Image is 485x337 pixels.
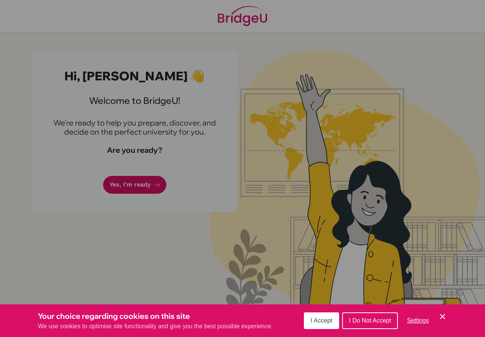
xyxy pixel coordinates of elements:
[38,310,273,322] h3: Your choice regarding cookies on this site
[407,317,429,324] span: Settings
[438,312,447,321] button: Save and close
[304,312,339,329] button: I Accept
[349,317,391,324] span: I Do Not Accept
[311,317,332,324] span: I Accept
[38,322,273,331] p: We use cookies to optimise site functionality and give you the best possible experience.
[342,312,398,329] button: I Do Not Accept
[401,313,435,328] button: Settings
